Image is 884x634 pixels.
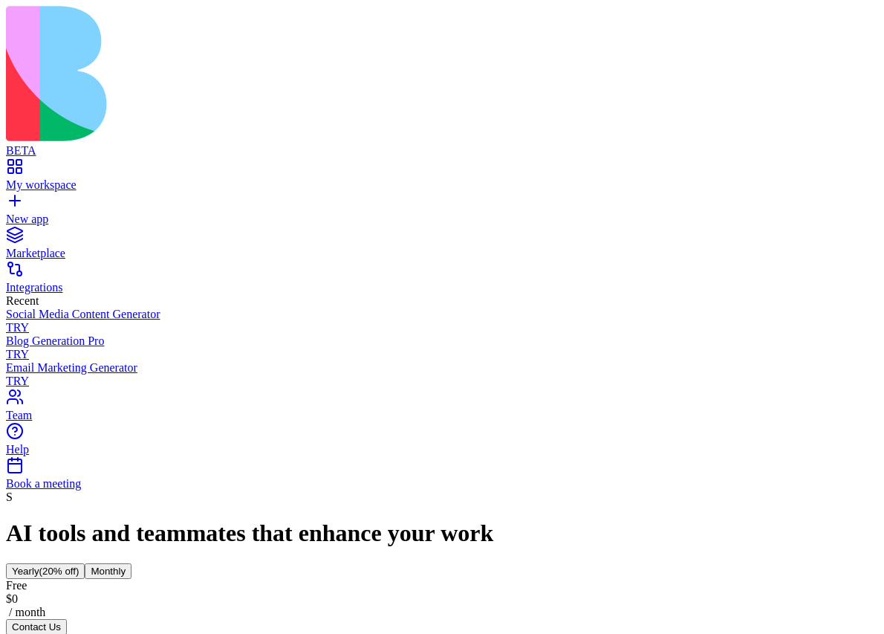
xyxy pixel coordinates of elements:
div: Free [6,579,878,592]
a: New app [6,199,878,226]
div: Email Marketing Generator [6,361,878,375]
a: Integrations [6,268,878,294]
div: TRY [6,348,878,361]
div: New app [6,213,878,226]
div: $ 0 [6,592,878,606]
a: Social Media Content GeneratorTRY [6,308,878,334]
img: logo [6,6,603,141]
span: S [6,491,13,503]
div: Help [6,443,878,456]
div: Blog Generation Pro [6,334,878,348]
div: BETA [6,144,878,158]
a: Book a meeting [6,464,878,491]
div: TRY [6,321,878,334]
a: Email Marketing GeneratorTRY [6,361,878,388]
h1: AI tools and teammates that enhance your work [6,520,878,547]
a: Blog Generation ProTRY [6,334,878,361]
a: BETA [6,131,878,158]
div: My workspace [6,178,878,192]
a: Team [6,395,878,422]
button: Monthly [85,563,131,579]
div: Team [6,409,878,422]
span: (20% off) [39,566,79,577]
div: Integrations [6,281,878,294]
a: Help [6,430,878,456]
div: / month [6,606,878,619]
a: Marketplace [6,233,878,260]
button: Yearly [6,563,85,579]
div: Marketplace [6,247,878,260]
div: Social Media Content Generator [6,308,878,321]
div: TRY [6,375,878,388]
a: My workspace [6,165,878,192]
div: Book a meeting [6,477,878,491]
span: Recent [6,294,39,307]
